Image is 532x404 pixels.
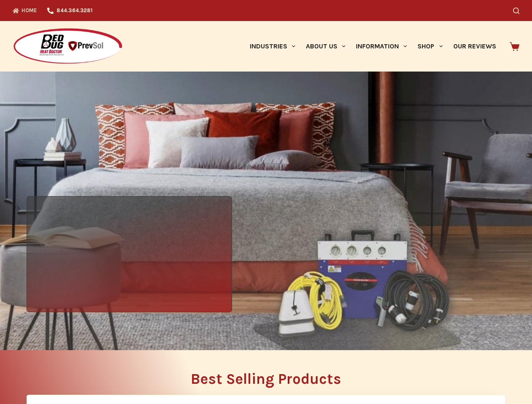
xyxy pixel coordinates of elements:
[13,28,123,65] img: Prevsol/Bed Bug Heat Doctor
[244,21,300,72] a: Industries
[412,21,448,72] a: Shop
[448,21,501,72] a: Our Reviews
[300,21,350,72] a: About Us
[513,8,519,14] button: Search
[244,21,501,72] nav: Primary
[351,21,412,72] a: Information
[27,372,505,386] h2: Best Selling Products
